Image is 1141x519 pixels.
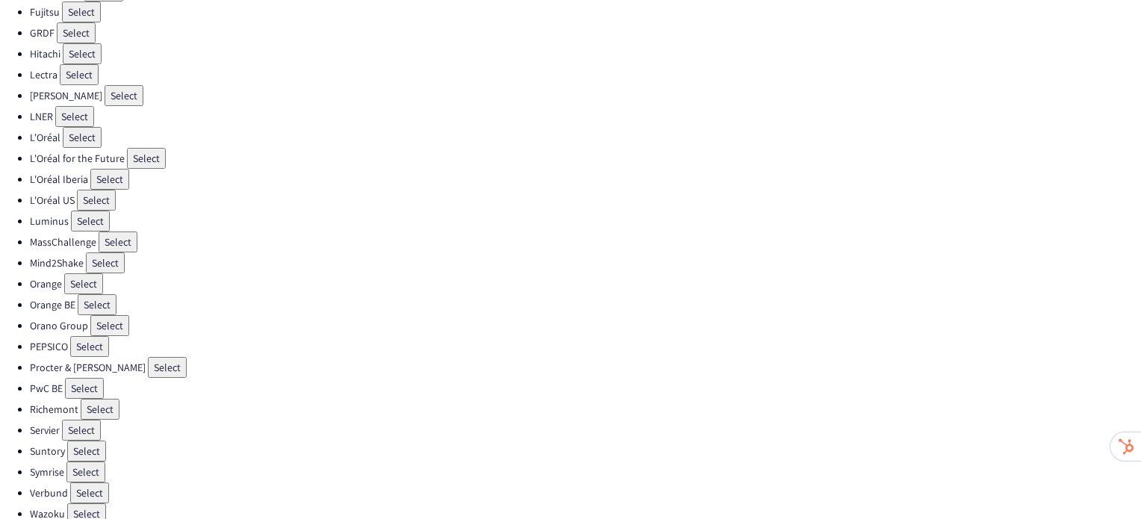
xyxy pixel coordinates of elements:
[30,211,1141,231] li: Luminus
[70,482,109,503] button: Select
[64,273,103,294] button: Select
[30,252,1141,273] li: Mind2Shake
[30,461,1141,482] li: Symrise
[30,441,1141,461] li: Suntory
[81,399,119,420] button: Select
[30,420,1141,441] li: Servier
[30,231,1141,252] li: MassChallenge
[67,441,106,461] button: Select
[30,378,1141,399] li: PwC BE
[30,273,1141,294] li: Orange
[127,148,166,169] button: Select
[62,420,101,441] button: Select
[30,336,1141,357] li: PEPSICO
[65,378,104,399] button: Select
[90,315,129,336] button: Select
[30,22,1141,43] li: GRDF
[30,357,1141,378] li: Procter & [PERSON_NAME]
[30,315,1141,336] li: Orano Group
[55,106,94,127] button: Select
[30,64,1141,85] li: Lectra
[148,357,187,378] button: Select
[70,336,109,357] button: Select
[30,127,1141,148] li: L'Oréal
[66,461,105,482] button: Select
[63,43,102,64] button: Select
[60,64,99,85] button: Select
[99,231,137,252] button: Select
[30,148,1141,169] li: L'Oréal for the Future
[62,1,101,22] button: Select
[90,169,129,190] button: Select
[63,127,102,148] button: Select
[30,1,1141,22] li: Fujitsu
[86,252,125,273] button: Select
[30,482,1141,503] li: Verbund
[30,190,1141,211] li: L'Oréal US
[30,43,1141,64] li: Hitachi
[71,211,110,231] button: Select
[78,294,116,315] button: Select
[30,294,1141,315] li: Orange BE
[1066,447,1141,519] iframe: Chat Widget
[30,399,1141,420] li: Richemont
[30,169,1141,190] li: L'Oréal Iberia
[30,106,1141,127] li: LNER
[105,85,143,106] button: Select
[30,85,1141,106] li: [PERSON_NAME]
[77,190,116,211] button: Select
[57,22,96,43] button: Select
